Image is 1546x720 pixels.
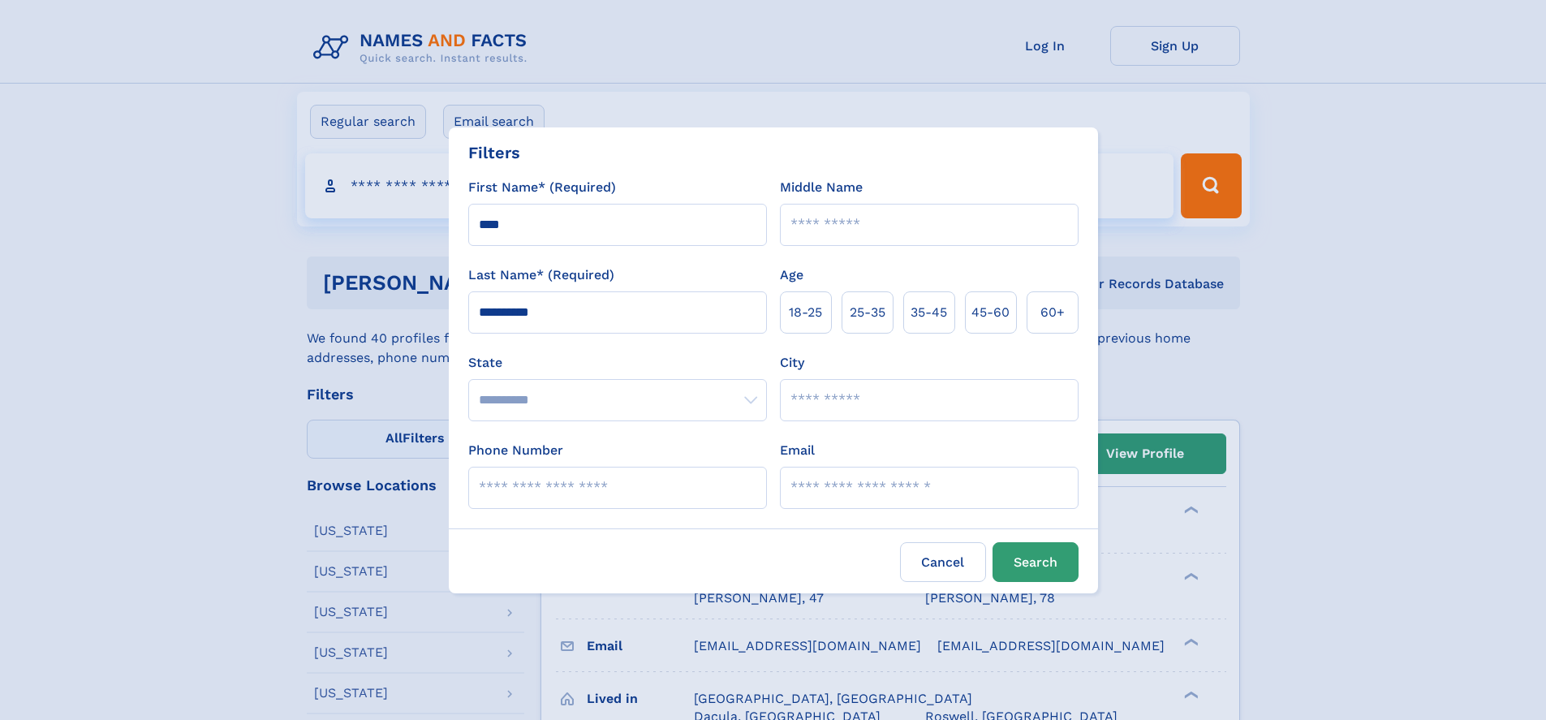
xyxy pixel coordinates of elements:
span: 25‑35 [850,303,885,322]
span: 45‑60 [971,303,1010,322]
span: 35‑45 [911,303,947,322]
span: 18‑25 [789,303,822,322]
div: Filters [468,140,520,165]
span: 60+ [1040,303,1065,322]
label: Middle Name [780,178,863,197]
label: Phone Number [468,441,563,460]
label: First Name* (Required) [468,178,616,197]
label: Last Name* (Required) [468,265,614,285]
label: Age [780,265,803,285]
label: State [468,353,767,373]
label: Cancel [900,542,986,582]
label: Email [780,441,815,460]
label: City [780,353,804,373]
button: Search [993,542,1079,582]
